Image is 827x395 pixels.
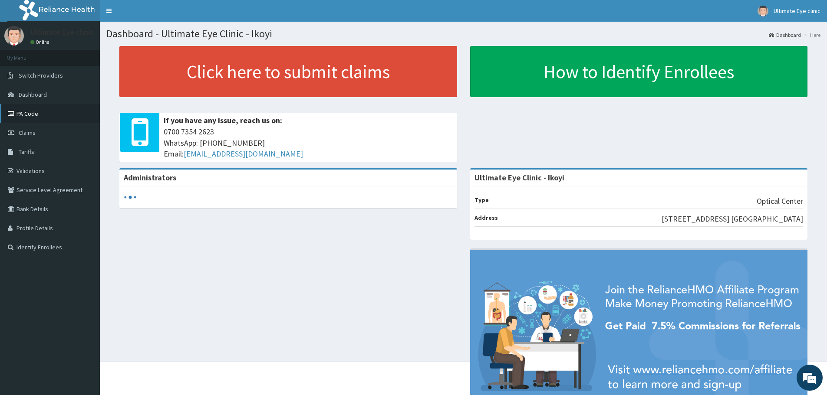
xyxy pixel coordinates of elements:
[474,214,498,222] b: Address
[19,72,63,79] span: Switch Providers
[106,28,820,39] h1: Dashboard - Ultimate Eye Clinic - Ikoyi
[30,28,94,36] p: Ultimate Eye clinic
[19,148,34,156] span: Tariffs
[184,149,303,159] a: [EMAIL_ADDRESS][DOMAIN_NAME]
[474,196,489,204] b: Type
[164,115,282,125] b: If you have any issue, reach us on:
[470,46,808,97] a: How to Identify Enrollees
[662,213,803,225] p: [STREET_ADDRESS] [GEOGRAPHIC_DATA]
[164,126,453,160] span: 0700 7354 2623 WhatsApp: [PHONE_NUMBER] Email:
[124,191,137,204] svg: audio-loading
[802,31,820,39] li: Here
[19,129,36,137] span: Claims
[124,173,176,183] b: Administrators
[769,31,801,39] a: Dashboard
[757,196,803,207] p: Optical Center
[19,91,47,98] span: Dashboard
[474,173,564,183] strong: Ultimate Eye Clinic - Ikoyi
[774,7,820,15] span: Ultimate Eye clinic
[119,46,457,97] a: Click here to submit claims
[4,26,24,46] img: User Image
[30,39,51,45] a: Online
[758,6,768,16] img: User Image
